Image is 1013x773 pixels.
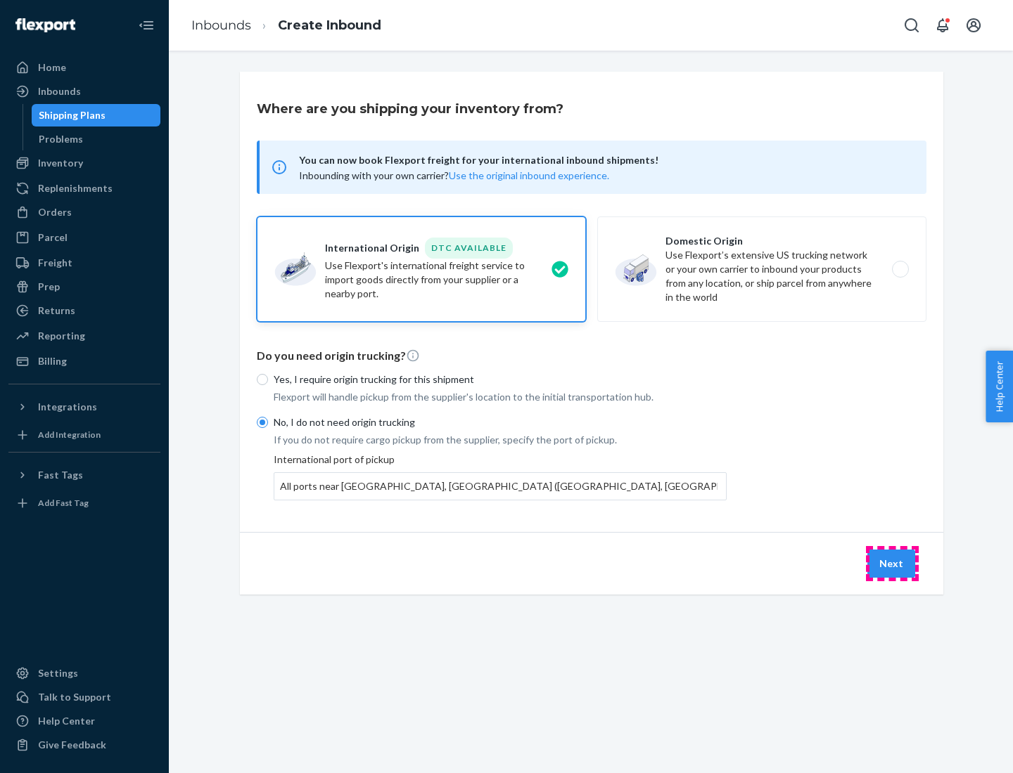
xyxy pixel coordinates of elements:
[38,60,66,74] div: Home
[132,11,160,39] button: Close Navigation
[39,132,83,146] div: Problems
[38,304,75,318] div: Returns
[986,351,1013,422] button: Help Center
[8,734,160,756] button: Give Feedback
[8,152,160,174] a: Inventory
[8,177,160,200] a: Replenishments
[38,84,81,98] div: Inbounds
[38,738,106,752] div: Give Feedback
[867,550,915,578] button: Next
[960,11,988,39] button: Open account menu
[38,256,72,270] div: Freight
[8,492,160,514] a: Add Fast Tag
[32,104,161,126] a: Shipping Plans
[299,152,910,169] span: You can now book Flexport freight for your international inbound shipments!
[898,11,926,39] button: Open Search Box
[274,453,727,500] div: International port of pickup
[38,205,72,219] div: Orders
[38,329,85,343] div: Reporting
[8,686,160,708] a: Talk to Support
[8,710,160,732] a: Help Center
[8,226,160,249] a: Parcel
[257,374,268,385] input: Yes, I require origin trucking for this shipment
[38,230,68,245] div: Parcel
[929,11,957,39] button: Open notifications
[278,18,381,33] a: Create Inbound
[38,690,111,704] div: Talk to Support
[257,100,563,118] h3: Where are you shipping your inventory from?
[38,354,67,368] div: Billing
[8,252,160,274] a: Freight
[38,400,97,414] div: Integrations
[38,714,95,728] div: Help Center
[180,5,393,46] ol: breadcrumbs
[274,415,727,429] p: No, I do not need origin trucking
[274,390,727,404] p: Flexport will handle pickup from the supplier's location to the initial transportation hub.
[8,350,160,372] a: Billing
[38,429,101,441] div: Add Integration
[8,396,160,418] button: Integrations
[257,348,926,364] p: Do you need origin trucking?
[38,156,83,170] div: Inventory
[8,56,160,79] a: Home
[8,80,160,103] a: Inbounds
[8,299,160,322] a: Returns
[38,181,113,195] div: Replenishments
[39,108,106,122] div: Shipping Plans
[8,424,160,446] a: Add Integration
[38,497,89,509] div: Add Fast Tag
[257,417,268,428] input: No, I do not need origin trucking
[449,169,609,183] button: Use the original inbound experience.
[15,18,75,32] img: Flexport logo
[274,433,727,447] p: If you do not require cargo pickup from the supplier, specify the port of pickup.
[32,128,161,150] a: Problems
[8,464,160,486] button: Fast Tags
[299,169,609,181] span: Inbounding with your own carrier?
[38,468,83,482] div: Fast Tags
[38,280,60,294] div: Prep
[8,275,160,298] a: Prep
[38,666,78,680] div: Settings
[8,325,160,347] a: Reporting
[8,662,160,684] a: Settings
[8,201,160,223] a: Orders
[191,18,251,33] a: Inbounds
[274,372,727,386] p: Yes, I require origin trucking for this shipment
